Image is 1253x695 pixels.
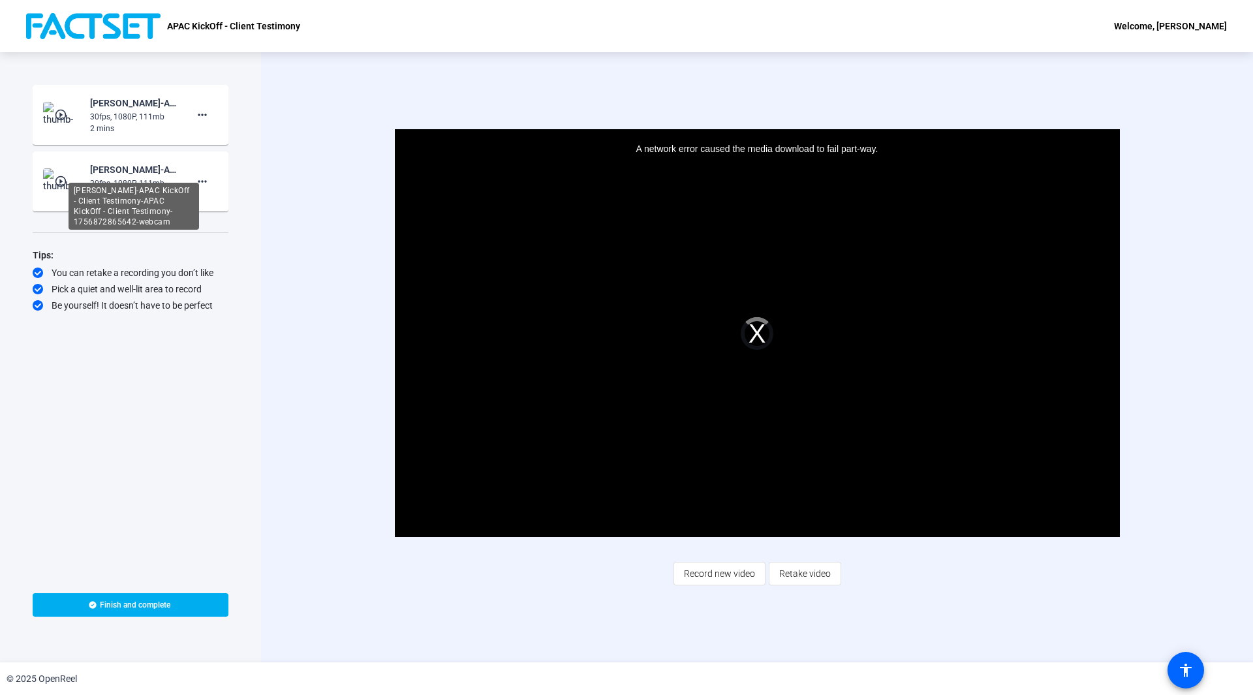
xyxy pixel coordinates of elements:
[33,247,228,263] div: Tips:
[26,13,161,39] img: OpenReel logo
[54,175,70,188] mat-icon: play_circle_outline
[194,174,210,189] mat-icon: more_horiz
[43,102,82,128] img: thumb-nail
[33,299,228,312] div: Be yourself! It doesn’t have to be perfect
[90,162,178,178] div: [PERSON_NAME]-APAC KickOff - Client Testimony-APAC KickOff - Client Testimony-1756872865642-webcam
[167,18,300,34] p: APAC KickOff - Client Testimony
[90,95,178,111] div: [PERSON_NAME]-APAC KickOff - Client Testimony-APAC KickOff - Client Testimony-1756873268006-webcam
[684,561,755,586] span: Record new video
[1114,18,1227,34] div: Welcome, [PERSON_NAME]
[395,129,1120,537] div: A network error caused the media download to fail part-way.
[69,183,199,230] div: [PERSON_NAME]-APAC KickOff - Client Testimony-APAC KickOff - Client Testimony-1756872865642-webcam
[395,129,1120,537] div: Video Player
[90,111,178,123] div: 30fps, 1080P, 111mb
[673,562,766,585] button: Record new video
[100,600,170,610] span: Finish and complete
[1178,662,1194,678] mat-icon: accessibility
[33,266,228,279] div: You can retake a recording you don’t like
[7,672,77,686] div: © 2025 OpenReel
[43,168,82,194] img: thumb-nail
[33,593,228,617] button: Finish and complete
[769,562,841,585] button: Retake video
[194,107,210,123] mat-icon: more_horiz
[33,283,228,296] div: Pick a quiet and well-lit area to record
[90,123,178,134] div: 2 mins
[779,561,831,586] span: Retake video
[395,129,1120,537] div: Modal Window
[54,108,70,121] mat-icon: play_circle_outline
